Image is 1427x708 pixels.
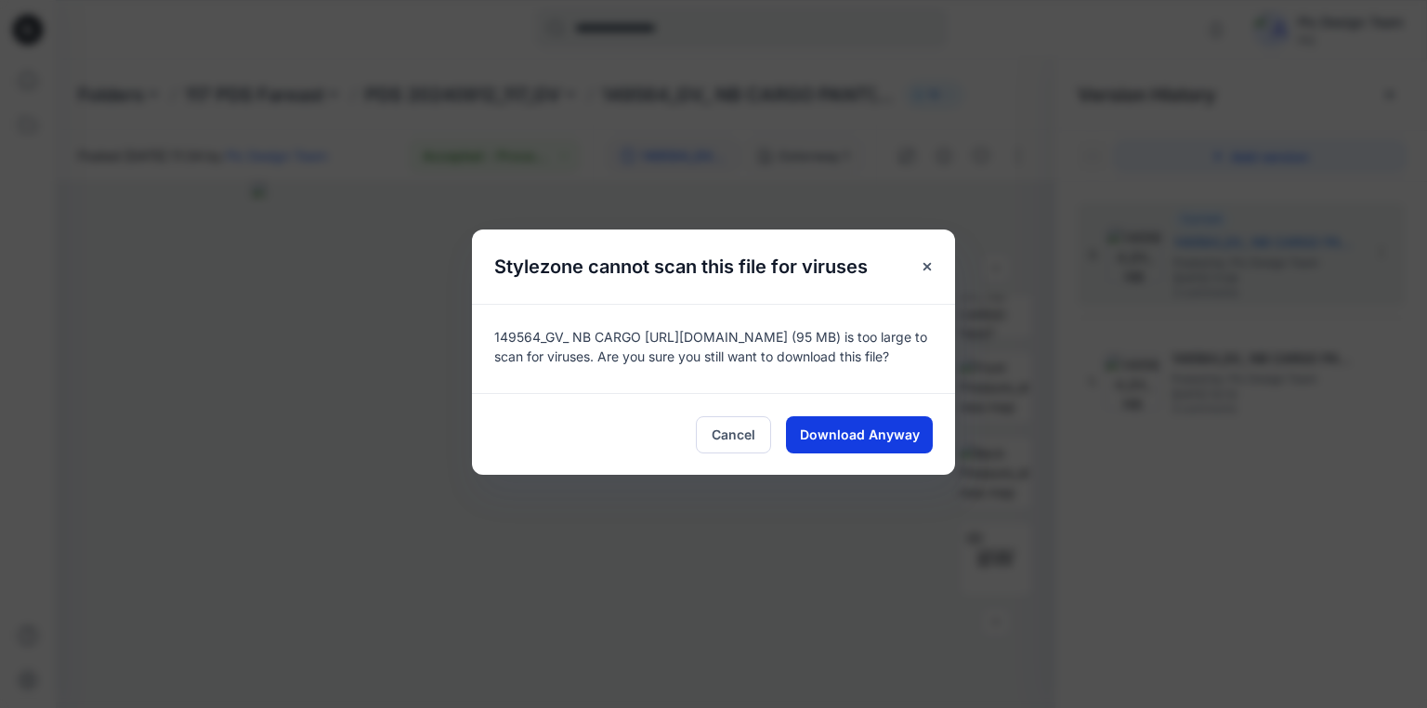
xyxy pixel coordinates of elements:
[472,304,955,393] div: 149564_GV_ NB CARGO [URL][DOMAIN_NAME] (95 MB) is too large to scan for viruses. Are you sure you...
[800,425,920,444] span: Download Anyway
[910,250,944,283] button: Close
[786,416,933,453] button: Download Anyway
[696,416,771,453] button: Cancel
[712,425,755,444] span: Cancel
[472,229,890,304] h5: Stylezone cannot scan this file for viruses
